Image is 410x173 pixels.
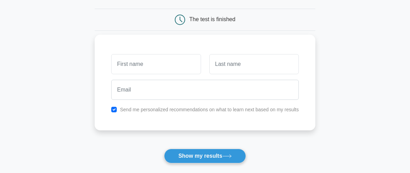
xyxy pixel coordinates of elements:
[189,16,235,22] div: The test is finished
[111,80,299,100] input: Email
[120,107,299,112] label: Send me personalized recommendations on what to learn next based on my results
[111,54,201,74] input: First name
[164,149,246,163] button: Show my results
[209,54,299,74] input: Last name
